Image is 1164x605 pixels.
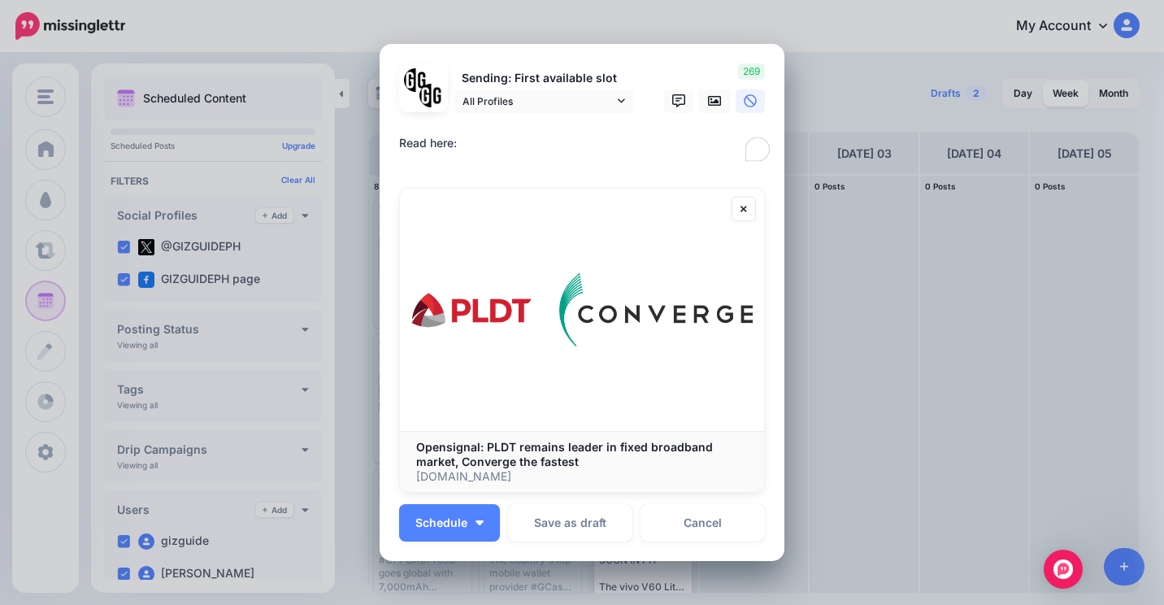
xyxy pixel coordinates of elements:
a: All Profiles [454,89,633,113]
span: 269 [738,63,765,80]
button: Schedule [399,504,500,542]
div: Open Intercom Messenger [1044,550,1083,589]
p: [DOMAIN_NAME] [416,469,748,484]
span: Schedule [415,517,467,529]
img: 353459792_649996473822713_4483302954317148903_n-bsa138318.png [404,68,428,92]
textarea: To enrich screen reader interactions, please activate Accessibility in Grammarly extension settings [399,133,773,165]
button: Save as draft [508,504,632,542]
div: Read here: [399,133,773,153]
img: JT5sWCfR-79925.png [419,84,443,107]
p: Sending: First available slot [454,69,633,88]
b: Opensignal: PLDT remains leader in fixed broadband market, Converge the fastest [416,440,713,468]
img: Opensignal: PLDT remains leader in fixed broadband market, Converge the fastest [400,189,764,431]
img: arrow-down-white.png [476,520,484,525]
span: All Profiles [463,93,614,110]
a: Cancel [641,504,765,542]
